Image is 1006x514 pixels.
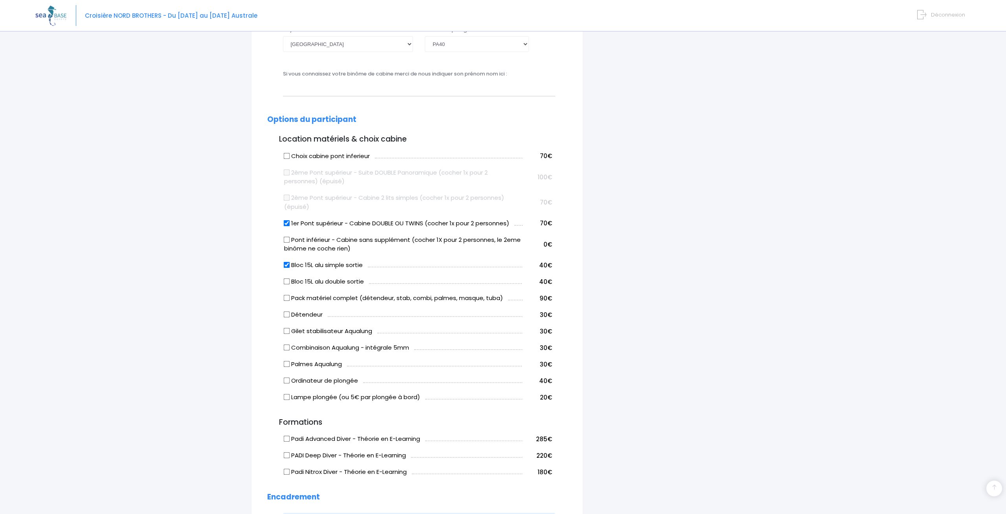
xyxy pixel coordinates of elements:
[267,493,567,502] h2: Encadrement
[283,394,290,400] input: Lampe plongée (ou 5€ par plongée à bord)
[283,195,290,201] input: 2ème Pont supérieur - Cabine 2 lits simples (cocher 1x pour 2 personnes) (épuisé)
[85,11,257,20] span: Croisière NORD BROTHERS - Du [DATE] au [DATE] Australe
[283,169,290,175] input: 2ème Pont supérieur - Suite DOUBLE Panoramique (cocher 1x pour 2 personnes) (épuisé)
[536,451,552,460] span: 220€
[540,344,552,352] span: 30€
[284,193,523,211] label: 2ème Pont supérieur - Cabine 2 lits simples (cocher 1x pour 2 personnes) (épuisé)
[284,294,503,303] label: Pack matériel complet (détendeur, stab, combi, palmes, masque, tuba)
[543,240,552,249] span: 0€
[540,294,552,302] span: 90€
[283,378,290,384] input: Ordinateur de plongée
[284,327,372,336] label: Gilet stabilisateur Aqualung
[540,327,552,335] span: 30€
[540,360,552,368] span: 30€
[283,361,290,367] input: Palmes Aqualung
[283,452,290,459] input: PADI Deep Diver - Théorie en E-Learning
[284,277,364,286] label: Bloc 15L alu double sortie
[283,345,290,351] input: Combinaison Aqualung - intégrale 5mm
[539,261,552,269] span: 40€
[283,436,290,442] input: Padi Advanced Diver - Théorie en E-Learning
[283,278,290,285] input: Bloc 15L alu double sortie
[538,468,552,476] span: 180€
[536,435,552,443] span: 285€
[283,311,290,318] input: Détendeur
[284,468,407,477] label: Padi Nitrox Diver - Théorie en E-Learning
[283,70,507,78] label: Si vous connaissez votre binôme de cabine merci de nous indiquer son prénom nom ici :
[540,393,552,402] span: 20€
[267,135,567,144] h3: Location matériels & choix cabine
[284,310,323,319] label: Détendeur
[283,295,290,301] input: Pack matériel complet (détendeur, stab, combi, palmes, masque, tuba)
[284,261,363,270] label: Bloc 15L alu simple sortie
[539,278,552,286] span: 40€
[540,152,552,160] span: 70€
[283,262,290,268] input: Bloc 15L alu simple sortie
[283,220,290,226] input: 1er Pont supérieur - Cabine DOUBLE OU TWINS (cocher 1x pour 2 personnes)
[267,418,567,427] h3: Formations
[284,236,523,253] label: Pont inférieur - Cabine sans supplément (cocher 1X pour 2 personnes, le 2eme binôme ne coche rien)
[283,153,290,159] input: Choix cabine pont inferieur
[284,219,509,228] label: 1er Pont supérieur - Cabine DOUBLE OU TWINS (cocher 1x pour 2 personnes)
[931,11,965,18] span: Déconnexion
[284,393,420,402] label: Lampe plongée (ou 5€ par plongée à bord)
[539,377,552,385] span: 40€
[538,173,552,181] span: 100€
[540,311,552,319] span: 30€
[284,168,523,186] label: 2ème Pont supérieur - Suite DOUBLE Panoramique (cocher 1x pour 2 personnes) (épuisé)
[540,198,552,206] span: 70€
[267,115,567,124] h2: Options du participant
[284,360,342,369] label: Palmes Aqualung
[284,376,358,385] label: Ordinateur de plongée
[284,343,409,352] label: Combinaison Aqualung - intégrale 5mm
[540,219,552,227] span: 70€
[284,435,420,444] label: Padi Advanced Diver - Théorie en E-Learning
[283,328,290,334] input: Gilet stabilisateur Aqualung
[284,451,406,460] label: PADI Deep Diver - Théorie en E-Learning
[283,236,290,243] input: Pont inférieur - Cabine sans supplément (cocher 1X pour 2 personnes, le 2eme binôme ne coche rien)
[284,152,370,161] label: Choix cabine pont inferieur
[283,469,290,475] input: Padi Nitrox Diver - Théorie en E-Learning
